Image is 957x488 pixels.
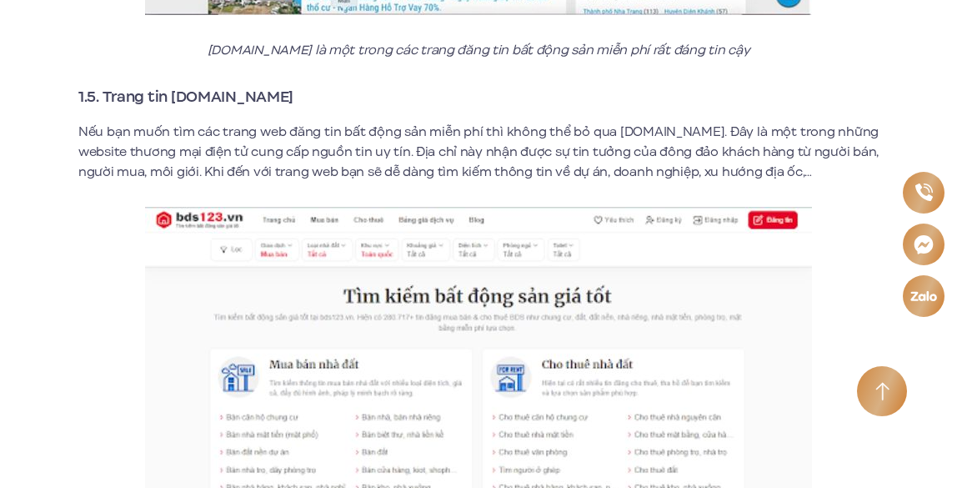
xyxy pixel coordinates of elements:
img: Zalo icon [909,290,938,301]
img: Arrow icon [875,382,889,401]
p: Nếu bạn muốn tìm các trang web đăng tin bất động sản miễn phí thì không thể bỏ qua [DOMAIN_NAME].... [78,122,879,182]
img: Phone icon [914,184,933,202]
strong: 1.5. Trang tin [DOMAIN_NAME] [78,86,293,108]
img: Messenger icon [913,234,934,254]
em: [DOMAIN_NAME] là một trong các trang đăng tin bất động sản miễn phí rất đáng tin cậy [208,41,749,59]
